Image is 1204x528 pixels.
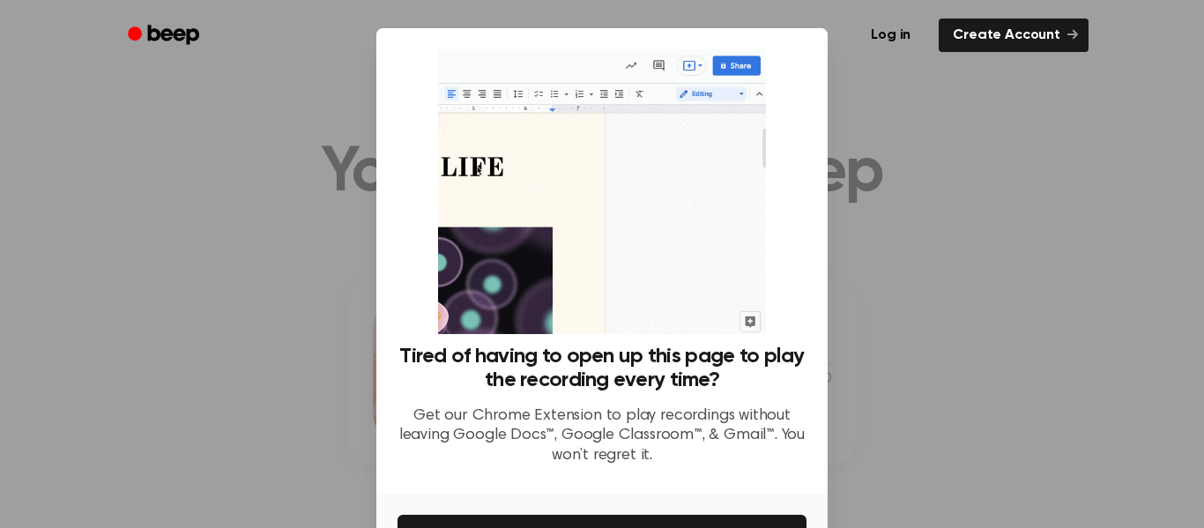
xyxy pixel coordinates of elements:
[939,19,1089,52] a: Create Account
[398,345,806,392] h3: Tired of having to open up this page to play the recording every time?
[115,19,215,53] a: Beep
[438,49,765,334] img: Beep extension in action
[853,15,928,56] a: Log in
[398,406,806,466] p: Get our Chrome Extension to play recordings without leaving Google Docs™, Google Classroom™, & Gm...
